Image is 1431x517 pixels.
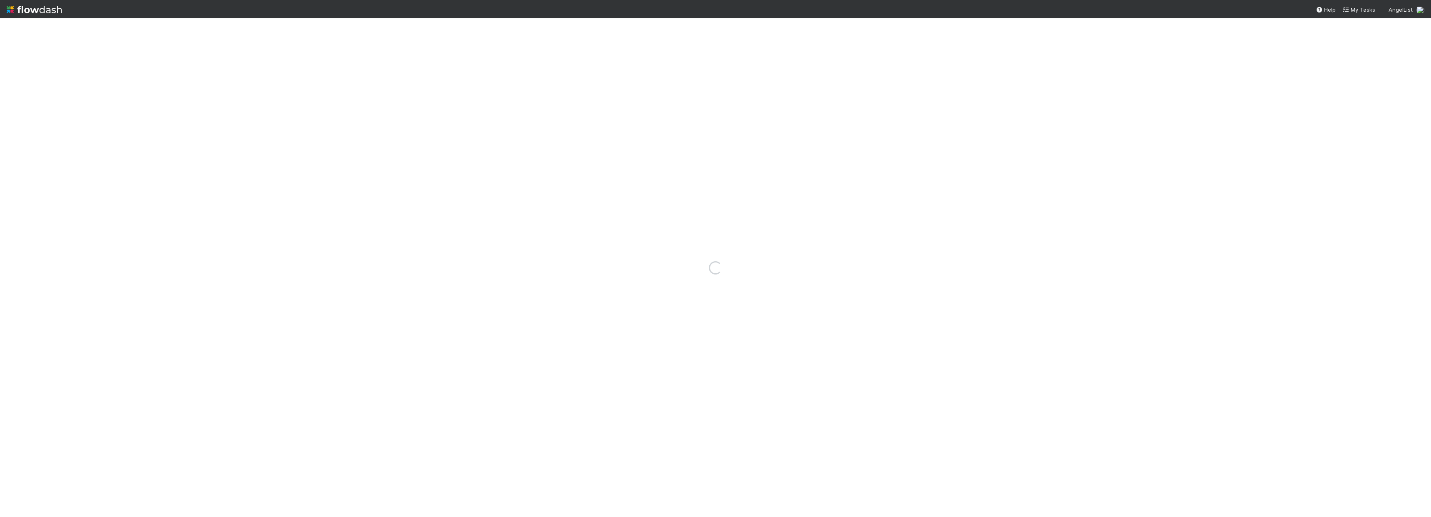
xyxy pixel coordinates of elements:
[1342,6,1375,13] span: My Tasks
[7,2,62,17] img: logo-inverted-e16ddd16eac7371096b0.svg
[1342,5,1375,14] a: My Tasks
[1316,5,1336,14] div: Help
[1416,6,1424,14] img: avatar_aa7ab74a-187c-45c7-a773-642a19062ec3.png
[1389,6,1413,13] span: AngelList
